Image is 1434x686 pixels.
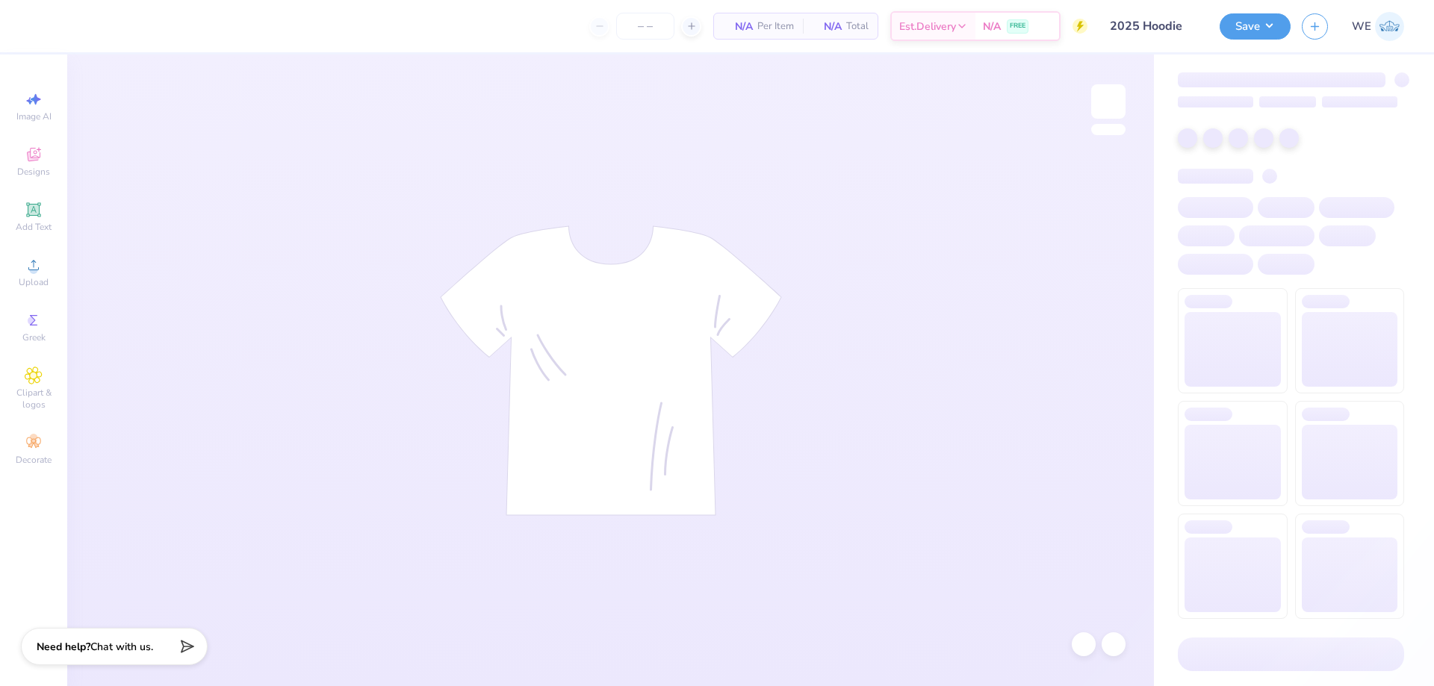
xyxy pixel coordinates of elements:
span: FREE [1010,21,1025,31]
span: Upload [19,276,49,288]
span: N/A [812,19,842,34]
img: Werrine Empeynado [1375,12,1404,41]
span: Add Text [16,221,52,233]
span: Chat with us. [90,640,153,654]
input: – – [616,13,674,40]
span: Image AI [16,110,52,122]
button: Save [1220,13,1291,40]
input: Untitled Design [1099,11,1208,41]
span: N/A [983,19,1001,34]
span: Est. Delivery [899,19,956,34]
span: N/A [723,19,753,34]
strong: Need help? [37,640,90,654]
span: Decorate [16,454,52,466]
img: tee-skeleton.svg [440,225,782,516]
a: WE [1352,12,1404,41]
span: WE [1352,18,1371,35]
span: Clipart & logos [7,387,60,411]
span: Designs [17,166,50,178]
span: Per Item [757,19,794,34]
span: Greek [22,331,46,343]
span: Total [846,19,869,34]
